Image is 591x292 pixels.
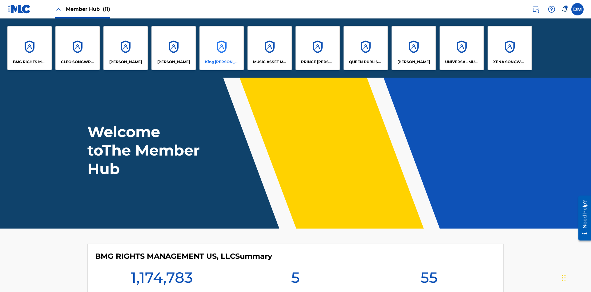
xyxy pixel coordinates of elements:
a: Public Search [529,3,542,15]
p: UNIVERSAL MUSIC PUB GROUP [445,59,479,65]
p: EYAMA MCSINGER [157,59,190,65]
a: AccountsBMG RIGHTS MANAGEMENT US, LLC [7,26,52,70]
h4: BMG RIGHTS MANAGEMENT US, LLC [95,252,272,261]
iframe: Resource Center [574,193,591,244]
a: AccountsMUSIC ASSET MANAGEMENT (MAM) [247,26,292,70]
a: AccountsKing [PERSON_NAME] [199,26,244,70]
a: AccountsPRINCE [PERSON_NAME] [295,26,340,70]
div: Notifications [561,6,568,12]
p: CLEO SONGWRITER [61,59,94,65]
h1: Welcome to The Member Hub [87,123,203,178]
p: XENA SONGWRITER [493,59,527,65]
a: Accounts[PERSON_NAME] [103,26,148,70]
a: AccountsCLEO SONGWRITER [55,26,100,70]
a: Accounts[PERSON_NAME] [151,26,196,70]
span: Member Hub [66,6,110,13]
h1: 55 [420,268,438,290]
p: BMG RIGHTS MANAGEMENT US, LLC [13,59,46,65]
a: AccountsUNIVERSAL MUSIC PUB GROUP [440,26,484,70]
iframe: Chat Widget [560,262,591,292]
p: ELVIS COSTELLO [109,59,142,65]
a: Accounts[PERSON_NAME] [392,26,436,70]
div: User Menu [571,3,584,15]
img: MLC Logo [7,5,31,14]
h1: 5 [291,268,300,290]
div: Drag [562,269,566,287]
a: AccountsQUEEN PUBLISHA [344,26,388,70]
img: help [548,6,555,13]
p: QUEEN PUBLISHA [349,59,383,65]
img: Close [55,6,62,13]
img: search [532,6,539,13]
p: RONALD MCTESTERSON [397,59,430,65]
span: (11) [103,6,110,12]
h1: 1,174,783 [131,268,193,290]
div: Help [545,3,558,15]
p: King McTesterson [205,59,239,65]
p: MUSIC ASSET MANAGEMENT (MAM) [253,59,287,65]
a: AccountsXENA SONGWRITER [488,26,532,70]
p: PRINCE MCTESTERSON [301,59,335,65]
